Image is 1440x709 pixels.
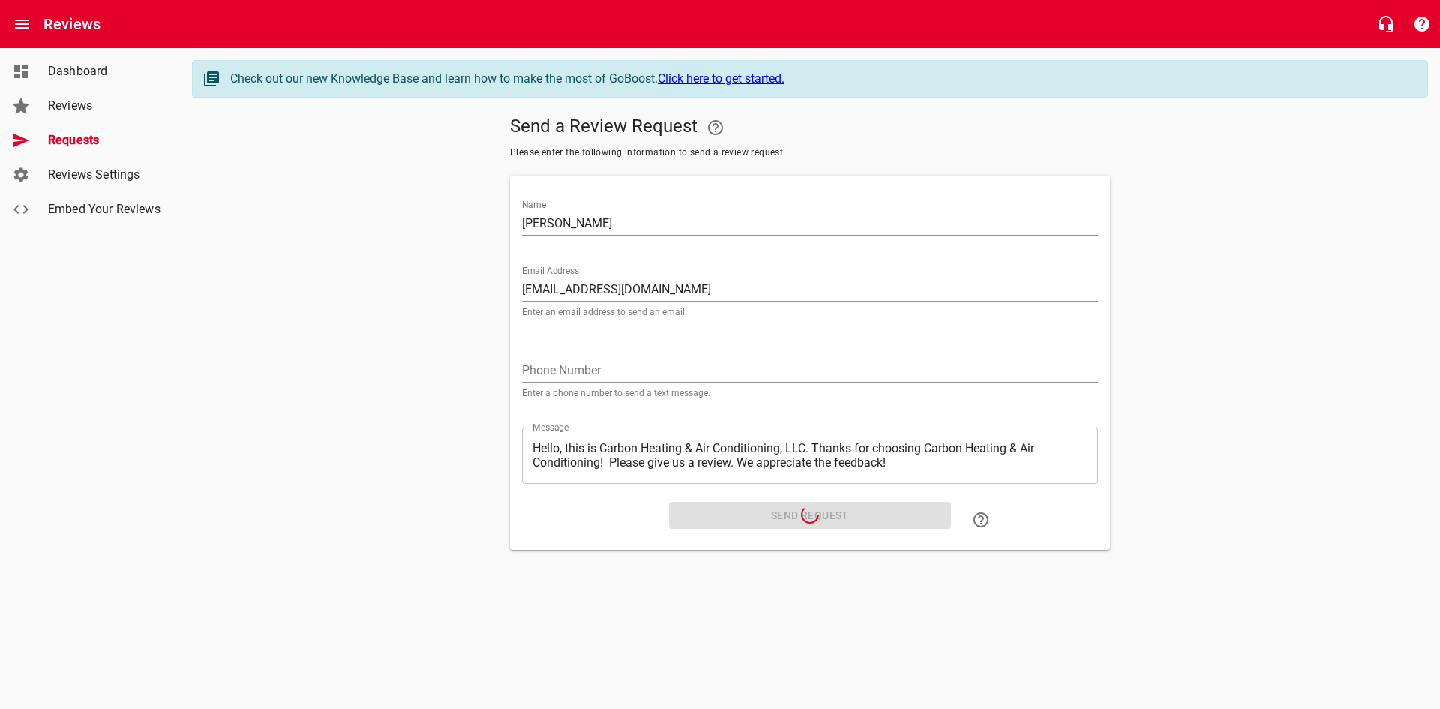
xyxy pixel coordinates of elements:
[48,97,162,115] span: Reviews
[1368,6,1404,42] button: Live Chat
[510,110,1110,146] h5: Send a Review Request
[522,266,579,275] label: Email Address
[658,71,784,86] a: Click here to get started.
[522,389,1098,398] p: Enter a phone number to send a text message.
[532,441,1087,470] textarea: Hello, this is Carbon Heating & Air Conditioning, LLC. Thanks for choosing Carbon Heating & Air C...
[963,502,999,538] a: Learn how to "Send a Review Request"
[1404,6,1440,42] button: Support Portal
[230,70,1412,88] div: Check out our new Knowledge Base and learn how to make the most of GoBoost.
[522,200,546,209] label: Name
[4,6,40,42] button: Open drawer
[48,131,162,149] span: Requests
[48,200,162,218] span: Embed Your Reviews
[510,146,1110,161] span: Please enter the following information to send a review request.
[697,110,733,146] a: Your Google or Facebook account must be connected to "Send a Review Request"
[48,62,162,80] span: Dashboard
[43,12,100,36] h6: Reviews
[522,308,1098,317] p: Enter an email address to send an email.
[48,166,162,184] span: Reviews Settings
